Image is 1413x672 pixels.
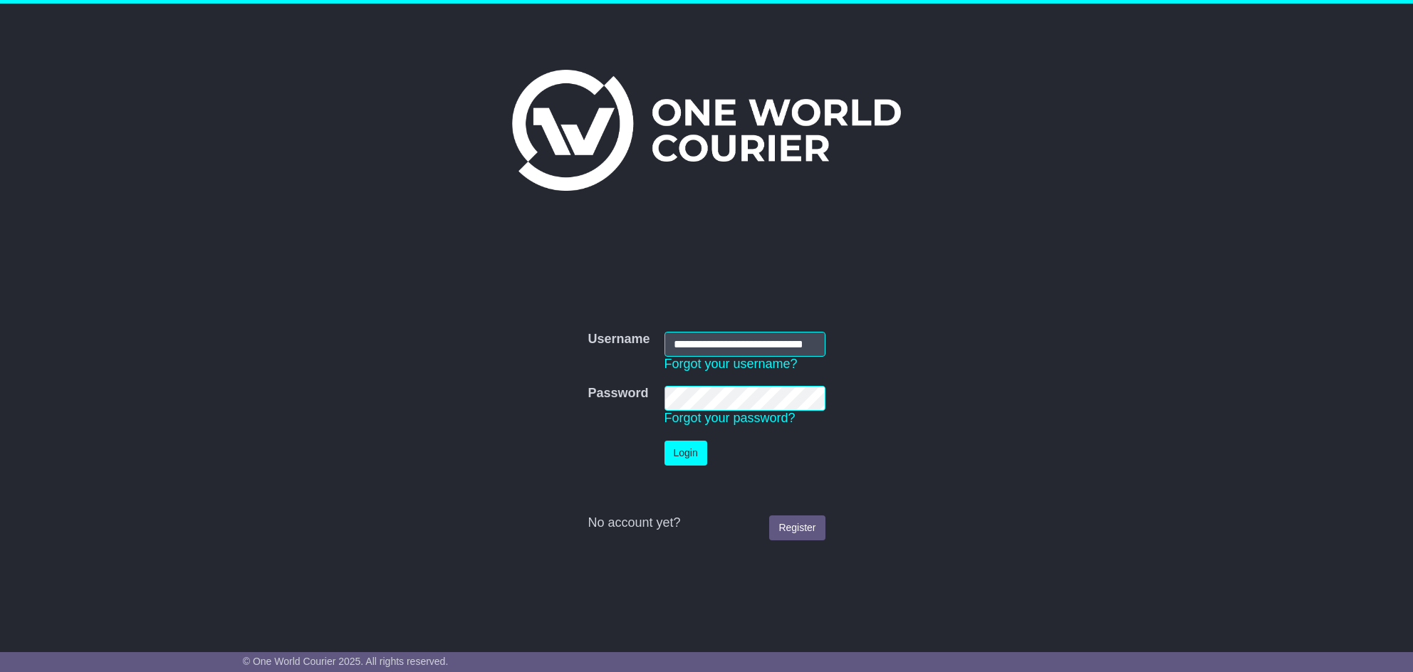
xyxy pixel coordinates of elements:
div: No account yet? [588,515,825,531]
label: Username [588,332,650,347]
a: Forgot your username? [664,357,798,371]
a: Register [769,515,825,540]
a: Forgot your password? [664,411,796,425]
button: Login [664,441,707,466]
img: One World [512,70,901,191]
span: © One World Courier 2025. All rights reserved. [243,656,449,667]
label: Password [588,386,648,401]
